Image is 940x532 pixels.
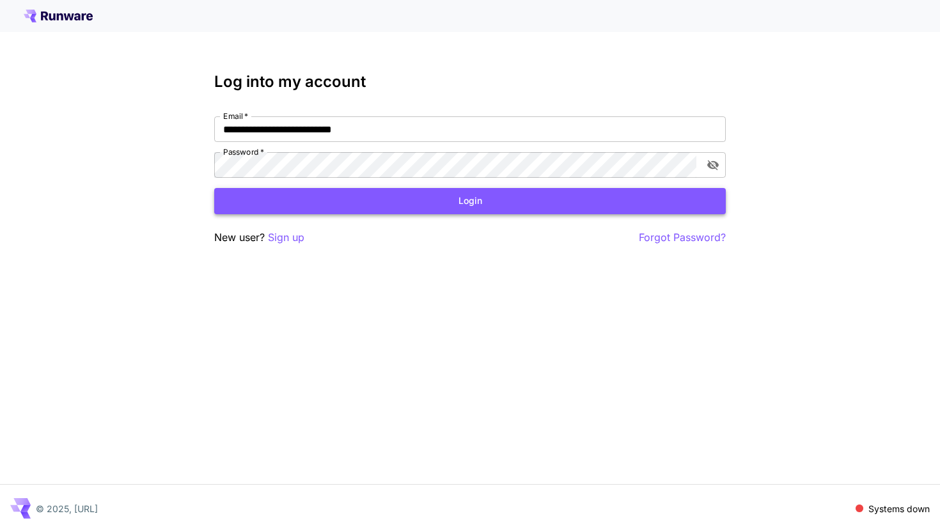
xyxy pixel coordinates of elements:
p: Systems down [868,502,930,515]
button: toggle password visibility [701,153,725,176]
button: Sign up [268,230,304,246]
p: © 2025, [URL] [36,502,98,515]
p: New user? [214,230,304,246]
label: Password [223,146,264,157]
button: Login [214,188,726,214]
h3: Log into my account [214,73,726,91]
button: Forgot Password? [639,230,726,246]
label: Email [223,111,248,121]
